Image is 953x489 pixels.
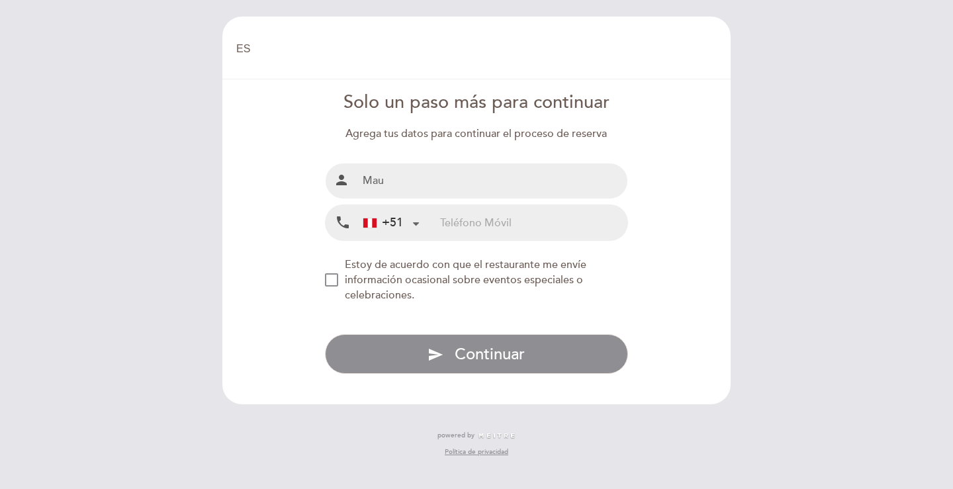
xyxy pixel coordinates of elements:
[478,433,516,439] img: MEITRE
[440,205,627,240] input: Teléfono Móvil
[325,90,629,116] div: Solo un paso más para continuar
[428,347,443,363] i: send
[325,334,629,374] button: send Continuar
[437,431,516,440] a: powered by
[325,126,629,142] div: Agrega tus datos para continuar el proceso de reserva
[345,258,586,302] span: Estoy de acuerdo con que el restaurante me envíe información ocasional sobre eventos especiales o...
[334,172,349,188] i: person
[437,431,475,440] span: powered by
[325,257,629,303] md-checkbox: NEW_MODAL_AGREE_RESTAURANT_SEND_OCCASIONAL_INFO
[445,447,508,457] a: Política de privacidad
[455,345,525,364] span: Continuar
[363,214,403,232] div: +51
[357,163,628,199] input: Nombre y Apellido
[358,206,424,240] div: Peru (Perú): +51
[335,214,351,231] i: local_phone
